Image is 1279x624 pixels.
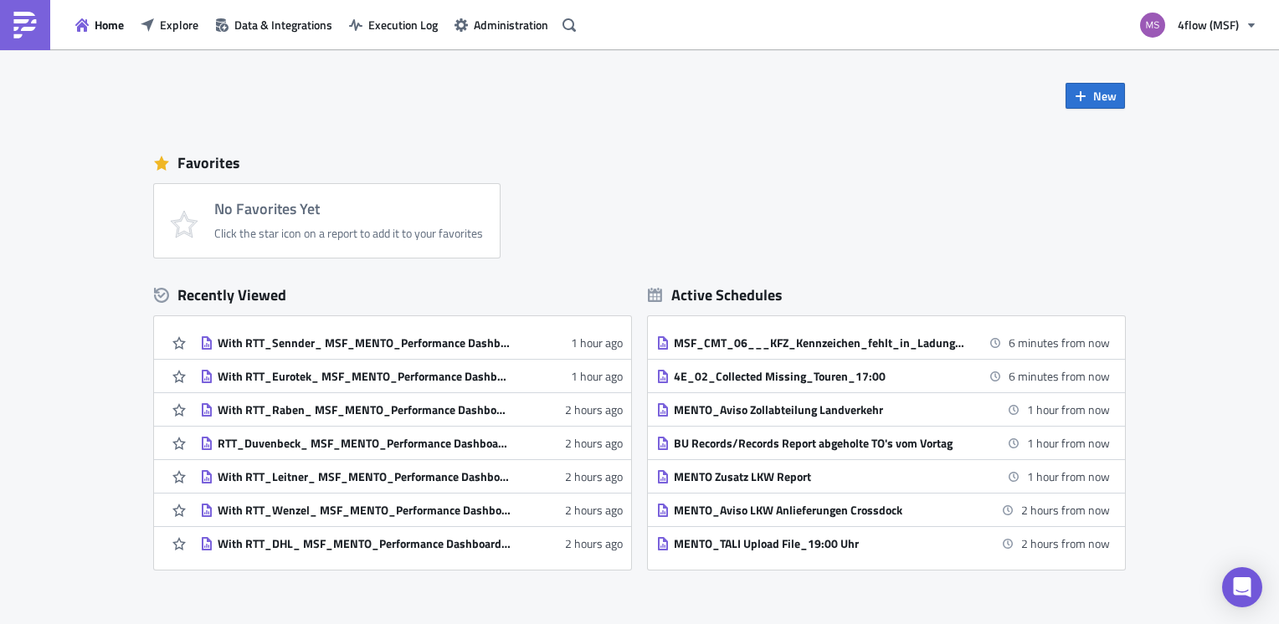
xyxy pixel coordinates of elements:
time: 2025-08-27 18:00 [1027,434,1110,452]
div: With RTT_Raben_ MSF_MENTO_Performance Dashboard Carrier_1.1 [218,402,511,417]
div: BU Records/Records Report abgeholte TO's vom Vortag [674,436,967,451]
div: Click the star icon on a report to add it to your favorites [214,226,483,241]
img: PushMetrics [12,12,39,38]
div: With RTT_Wenzel_ MSF_MENTO_Performance Dashboard Carrier_1.1 [218,503,511,518]
span: New [1093,87,1117,105]
button: Data & Integrations [207,12,341,38]
a: MENTO_TALI Upload File_19:00 Uhr2 hours from now [656,527,1110,560]
a: MSF_CMT_06___KFZ_Kennzeichen_fehlt_in_Ladung_neu_17:006 minutes from now [656,326,1110,359]
button: Explore [132,12,207,38]
a: MENTO_Aviso LKW Anlieferungen Crossdock2 hours from now [656,494,1110,526]
time: 2025-08-27 18:00 [1027,468,1110,485]
a: BU Records/Records Report abgeholte TO's vom Vortag1 hour from now [656,427,1110,459]
div: 4E_02_Collected Missing_Touren_17:00 [674,369,967,384]
a: With RTT_Wenzel_ MSF_MENTO_Performance Dashboard Carrier_1.12 hours ago [200,494,623,526]
div: MSF_CMT_06___KFZ_Kennzeichen_fehlt_in_Ladung_neu_17:00 [674,335,967,350]
div: With RTT_Eurotek_ MSF_MENTO_Performance Dashboard Carrier_1.1 [218,369,511,384]
div: With RTT_Sennder_ MSF_MENTO_Performance Dashboard Carrier_1.1 [218,335,511,350]
button: New [1066,83,1125,109]
a: MENTO Zusatz LKW Report1 hour from now [656,460,1110,493]
div: Favorites [154,151,1125,176]
div: Recently Viewed [154,283,631,308]
h4: No Favorites Yet [214,201,483,217]
time: 2025-08-27T13:29:13Z [571,367,623,385]
span: Execution Log [368,16,438,33]
a: With RTT_Eurotek_ MSF_MENTO_Performance Dashboard Carrier_1.11 hour ago [200,360,623,392]
span: Administration [474,16,548,33]
time: 2025-08-27T13:04:54Z [565,534,623,552]
div: With RTT_Leitner_ MSF_MENTO_Performance Dashboard Carrier_1.1 [218,469,511,484]
a: With RTT_Raben_ MSF_MENTO_Performance Dashboard Carrier_1.12 hours ago [200,393,623,426]
span: 4flow (MSF) [1178,16,1239,33]
div: Active Schedules [648,285,783,304]
span: Data & Integrations [234,16,332,33]
button: Administration [446,12,557,38]
time: 2025-08-27 17:00 [1009,334,1110,351]
div: MENTO Zusatz LKW Report [674,469,967,484]
a: With RTT_Leitner_ MSF_MENTO_Performance Dashboard Carrier_1.12 hours ago [200,460,623,493]
div: MENTO_TALI Upload File_19:00 Uhr [674,536,967,551]
a: With RTT_Sennder_ MSF_MENTO_Performance Dashboard Carrier_1.11 hour ago [200,326,623,359]
a: MENTO_Aviso Zollabteilung Landverkehr1 hour from now [656,393,1110,426]
div: With RTT_DHL_ MSF_MENTO_Performance Dashboard Carrier_1.1 [218,536,511,551]
button: Home [67,12,132,38]
time: 2025-08-27T13:17:30Z [565,468,623,485]
time: 2025-08-27T13:21:35Z [565,434,623,452]
img: Avatar [1138,11,1167,39]
time: 2025-08-27T13:29:34Z [571,334,623,351]
time: 2025-08-27 18:00 [1027,401,1110,418]
a: With RTT_DHL_ MSF_MENTO_Performance Dashboard Carrier_1.12 hours ago [200,527,623,560]
button: Execution Log [341,12,446,38]
time: 2025-08-27 19:00 [1021,534,1110,552]
time: 2025-08-27 19:00 [1021,501,1110,519]
time: 2025-08-27T13:12:24Z [565,501,623,519]
time: 2025-08-27T13:22:22Z [565,401,623,418]
span: Explore [160,16,198,33]
a: 4E_02_Collected Missing_Touren_17:006 minutes from now [656,360,1110,392]
div: Open Intercom Messenger [1222,567,1262,607]
a: RTT_Duvenbeck_ MSF_MENTO_Performance Dashboard Carrier_1.12 hours ago [200,427,623,459]
button: 4flow (MSF) [1130,7,1266,43]
div: MENTO_Aviso Zollabteilung Landverkehr [674,402,967,417]
span: Home [95,16,124,33]
div: RTT_Duvenbeck_ MSF_MENTO_Performance Dashboard Carrier_1.1 [218,436,511,451]
div: MENTO_Aviso LKW Anlieferungen Crossdock [674,503,967,518]
time: 2025-08-27 17:00 [1009,367,1110,385]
